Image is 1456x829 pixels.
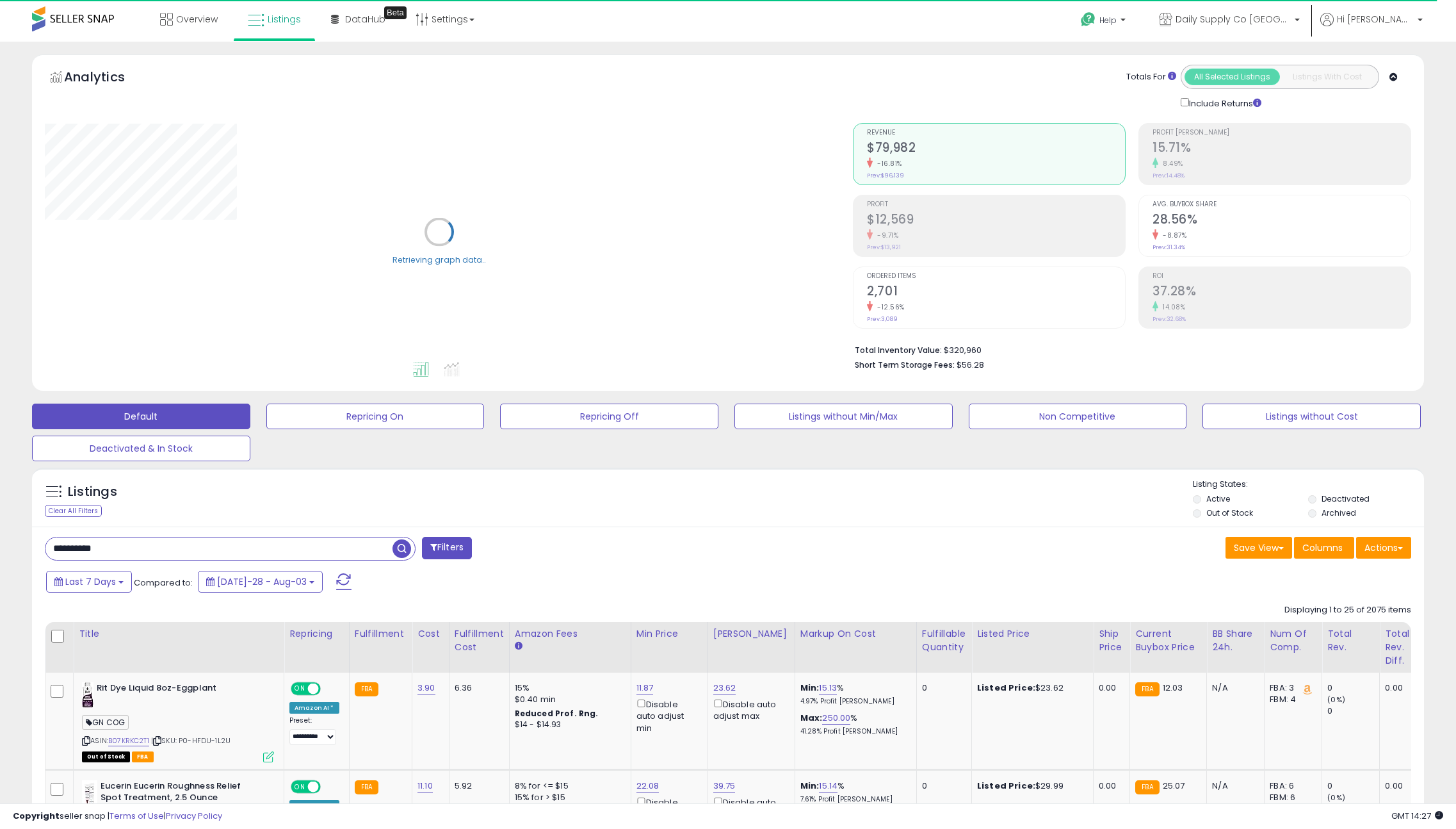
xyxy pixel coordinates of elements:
[867,243,901,251] small: Prev: $13,921
[855,345,942,356] b: Total Inventory Value:
[800,780,820,792] b: Min:
[855,359,955,370] b: Short Term Storage Fees:
[392,254,486,265] div: Retrieving graph data..
[1153,273,1411,280] span: ROI
[1322,493,1370,504] label: Deactivated
[1327,705,1379,717] div: 0
[867,172,904,179] small: Prev: $96,139
[1302,541,1343,554] span: Columns
[1294,537,1354,559] button: Columns
[1225,537,1292,559] button: Save View
[636,682,654,694] a: 11.87
[636,627,702,641] div: Min Price
[800,795,907,804] p: 7.61% Profit [PERSON_NAME]
[922,627,966,654] div: Fulfillable Quantity
[32,436,250,461] button: Deactivated & In Stock
[289,627,344,641] div: Repricing
[800,627,911,641] div: Markup on Cost
[800,712,823,724] b: Max:
[1080,12,1096,28] i: Get Help
[800,682,820,694] b: Min:
[101,780,256,807] b: Eucerin Eucerin Roughness Relief Spot Treatment, 2.5 Ounce
[977,682,1083,694] div: $23.62
[855,341,1402,357] li: $320,960
[515,682,621,694] div: 15%
[217,575,307,588] span: [DATE]-28 - Aug-03
[867,129,1125,136] span: Revenue
[422,537,472,559] button: Filters
[636,780,659,792] a: 22.08
[713,627,789,641] div: [PERSON_NAME]
[515,708,599,719] b: Reduced Prof. Rng.
[800,682,907,706] div: %
[1158,159,1183,168] small: 8.49%
[417,780,433,792] a: 11.10
[13,810,60,822] strong: Copyright
[969,404,1187,429] button: Non Competitive
[1202,404,1421,429] button: Listings without Cost
[1337,13,1414,26] span: Hi [PERSON_NAME]
[1099,780,1120,792] div: 0.00
[108,735,149,746] a: B07KRKC2T1
[1270,780,1312,792] div: FBA: 6
[1212,627,1259,654] div: BB Share 24h.
[319,781,339,792] span: OFF
[1135,682,1159,696] small: FBA
[977,780,1035,792] b: Listed Price:
[65,575,116,588] span: Last 7 Days
[867,212,1125,229] h2: $12,569
[151,735,231,746] span: | SKU: P0-HFDU-1L2U
[822,712,850,725] a: 250.00
[713,697,785,722] div: Disable auto adjust max
[1385,682,1407,694] div: 0.00
[1099,15,1117,26] span: Help
[417,682,435,694] a: 3.90
[1153,315,1186,323] small: Prev: 32.68%
[1153,243,1185,251] small: Prev: 31.34%
[1327,694,1345,705] small: (0%)
[82,715,129,730] span: GN COG
[515,627,626,641] div: Amazon Fees
[1153,129,1411,136] span: Profit [PERSON_NAME]
[1126,71,1176,83] div: Totals For
[1270,682,1312,694] div: FBA: 3
[873,159,902,168] small: -16.81%
[734,404,953,429] button: Listings without Min/Max
[1185,69,1280,85] button: All Selected Listings
[45,505,102,517] div: Clear All Filters
[977,780,1083,792] div: $29.99
[713,682,736,694] a: 23.62
[1193,479,1425,491] p: Listing States:
[515,792,621,803] div: 15% for > $15
[1212,780,1254,792] div: N/A
[134,577,193,589] span: Compared to:
[1071,2,1138,42] a: Help
[417,627,444,641] div: Cost
[82,780,97,806] img: 31pz-ToRypL._SL40_.jpg
[455,682,499,694] div: 6.36
[795,622,916,673] th: The percentage added to the cost of goods (COGS) that forms the calculator for Min & Max prices.
[1153,140,1411,158] h2: 15.71%
[1099,682,1120,694] div: 0.00
[867,273,1125,280] span: Ordered Items
[292,684,308,694] span: ON
[268,13,301,26] span: Listings
[345,13,385,26] span: DataHub
[873,302,905,312] small: -12.56%
[46,571,132,593] button: Last 7 Days
[1356,537,1411,559] button: Actions
[515,694,621,705] div: $0.40 min
[1158,302,1185,312] small: 14.08%
[82,751,130,762] span: All listings that are currently out of stock and unavailable for purchase on Amazon
[289,716,339,745] div: Preset:
[1163,682,1183,694] span: 12.03
[819,780,837,792] a: 15.14
[79,627,279,641] div: Title
[1099,627,1124,654] div: Ship Price
[109,810,164,822] a: Terms of Use
[867,201,1125,208] span: Profit
[289,702,339,714] div: Amazon AI *
[1212,682,1254,694] div: N/A
[64,68,150,89] h5: Analytics
[1284,604,1411,616] div: Displaying 1 to 25 of 2075 items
